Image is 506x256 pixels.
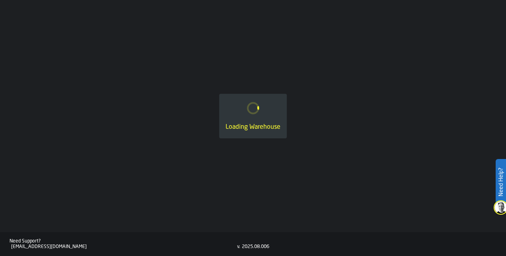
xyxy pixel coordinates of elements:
div: Loading Warehouse [226,122,280,132]
a: Need Support?[EMAIL_ADDRESS][DOMAIN_NAME] [10,239,237,250]
div: 2025.08.006 [242,244,269,250]
div: v. [237,244,240,250]
div: [EMAIL_ADDRESS][DOMAIN_NAME] [11,244,237,250]
label: Need Help? [496,160,505,204]
div: Need Support? [10,239,237,244]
